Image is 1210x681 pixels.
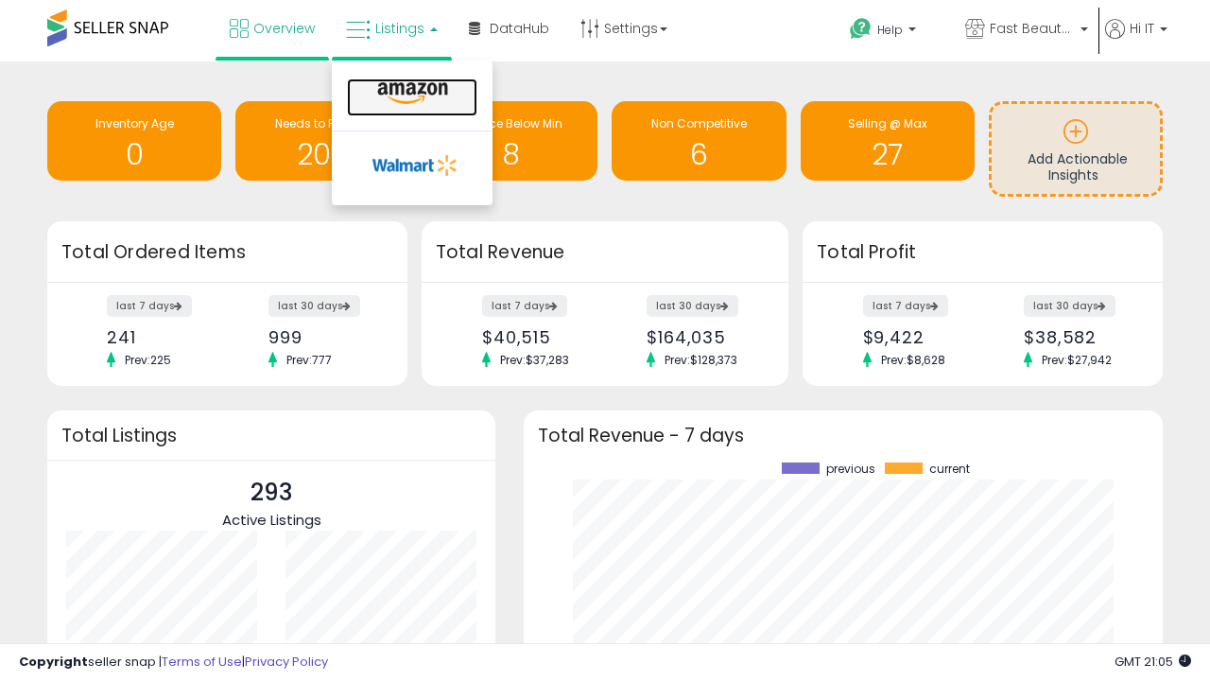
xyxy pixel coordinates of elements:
a: Help [835,3,948,61]
h3: Total Revenue - 7 days [538,428,1149,443]
span: Inventory Age [95,115,174,131]
div: $9,422 [863,327,969,347]
label: last 30 days [268,295,360,317]
span: Prev: 777 [277,352,341,368]
h1: 8 [433,139,588,170]
label: last 7 days [107,295,192,317]
label: last 30 days [1024,295,1115,317]
div: $164,035 [647,327,755,347]
a: Non Competitive 6 [612,101,786,181]
i: Get Help [849,17,873,41]
h1: 6 [621,139,776,170]
span: Prev: $8,628 [872,352,955,368]
h1: 209 [245,139,400,170]
h1: 0 [57,139,212,170]
a: Privacy Policy [245,653,328,671]
label: last 30 days [647,295,738,317]
a: Inventory Age 0 [47,101,221,181]
a: Needs to Reprice 209 [235,101,409,181]
h3: Total Revenue [436,239,774,266]
a: Add Actionable Insights [992,104,1160,194]
span: Non Competitive [651,115,747,131]
span: BB Price Below Min [458,115,562,131]
span: previous [826,463,875,476]
span: Prev: 225 [115,352,181,368]
h3: Total Ordered Items [61,239,393,266]
a: Selling @ Max 27 [801,101,975,181]
span: Active Listings [222,510,321,530]
a: BB Price Below Min 8 [423,101,597,181]
span: Needs to Reprice [275,115,371,131]
strong: Copyright [19,653,88,671]
h3: Total Profit [817,239,1149,266]
span: 2025-10-9 21:05 GMT [1115,653,1191,671]
a: Terms of Use [162,653,242,671]
span: current [929,463,970,476]
label: last 7 days [863,295,948,317]
div: seller snap | | [19,654,328,672]
span: Listings [375,19,424,38]
label: last 7 days [482,295,567,317]
a: Hi IT [1105,19,1167,61]
div: $40,515 [482,327,591,347]
span: Overview [253,19,315,38]
div: $38,582 [1024,327,1130,347]
span: Selling @ Max [848,115,927,131]
span: Fast Beauty ([GEOGRAPHIC_DATA]) [990,19,1075,38]
span: DataHub [490,19,549,38]
span: Help [877,22,903,38]
h1: 27 [810,139,965,170]
span: Prev: $37,283 [491,352,579,368]
span: Hi IT [1130,19,1154,38]
h3: Total Listings [61,428,481,443]
span: Prev: $128,373 [655,352,747,368]
span: Prev: $27,942 [1032,352,1121,368]
span: Add Actionable Insights [1028,149,1128,185]
div: 999 [268,327,374,347]
div: 241 [107,327,213,347]
p: 293 [222,475,321,511]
